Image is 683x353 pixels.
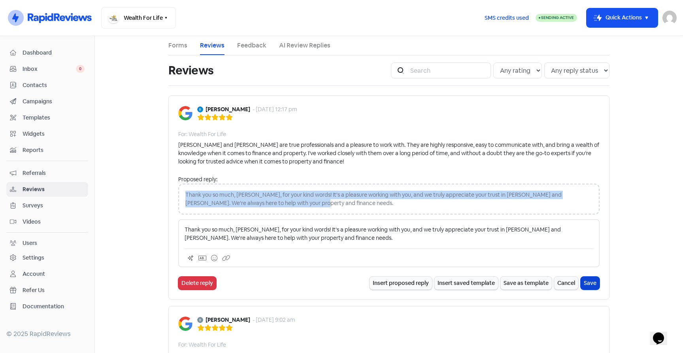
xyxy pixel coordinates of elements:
button: Insert saved template [434,277,498,290]
a: Surveys [6,198,88,213]
img: Avatar [197,317,203,323]
span: Reviews [23,185,85,194]
span: Campaigns [23,97,85,106]
a: Feedback [237,41,266,50]
span: Dashboard [23,49,85,57]
a: Widgets [6,127,88,141]
a: Contacts [6,78,88,93]
span: Reports [23,146,85,154]
a: Settings [6,251,88,265]
img: Image [178,317,192,331]
a: Inbox 0 [6,62,88,76]
a: Account [6,267,88,281]
span: Templates [23,114,85,122]
a: Reviews [6,182,88,197]
div: Proposed reply: [178,175,600,184]
iframe: chat widget [650,321,675,345]
img: User [662,11,677,25]
span: Refer Us [23,286,85,294]
div: Account [23,270,45,278]
button: Insert proposed reply [370,277,432,290]
a: SMS credits used [478,13,536,21]
button: Wealth For Life [101,7,176,28]
a: Reviews [200,41,225,50]
span: Videos [23,218,85,226]
a: AI Review Replies [279,41,330,50]
img: Avatar [197,106,203,112]
span: Inbox [23,65,76,73]
img: Image [178,106,192,120]
a: Users [6,236,88,251]
span: Surveys [23,201,85,210]
a: Sending Active [536,13,577,23]
h1: Reviews [168,58,213,83]
div: For: Wealth For Life [178,341,226,349]
span: Widgets [23,130,85,138]
div: Settings [23,254,44,262]
div: - [DATE] 9:02 am [253,316,295,324]
a: Forms [168,41,187,50]
span: 0 [76,65,85,73]
span: Contacts [23,81,85,89]
span: Referrals [23,169,85,177]
span: SMS credits used [485,14,529,22]
a: Referrals [6,166,88,180]
button: Quick Actions [587,8,658,27]
div: Users [23,239,37,247]
p: Thank you so much, [PERSON_NAME], for your kind words! It's a pleasure working with you, and we t... [185,226,593,242]
button: Save as template [500,277,552,290]
button: Delete reply [178,277,216,290]
div: Thank you so much, [PERSON_NAME], for your kind words! It's a pleasure working with you, and we t... [178,184,600,214]
div: For: Wealth For Life [178,130,226,139]
a: Templates [6,110,88,125]
b: [PERSON_NAME] [206,316,250,324]
span: Sending Active [541,15,574,20]
input: Search [406,63,491,78]
a: Reports [6,143,88,158]
a: Campaigns [6,94,88,109]
div: - [DATE] 12:17 pm [253,105,297,114]
div: © 2025 RapidReviews [6,329,88,339]
div: [PERSON_NAME] and [PERSON_NAME] are true professionals and a pleasure to work with. They are high... [178,141,600,166]
a: Refer Us [6,283,88,298]
a: Videos [6,214,88,229]
b: [PERSON_NAME] [206,105,250,114]
span: Documentation [23,302,85,311]
button: Save [581,277,600,290]
button: Cancel [554,277,578,290]
a: Dashboard [6,46,88,60]
a: Documentation [6,299,88,314]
